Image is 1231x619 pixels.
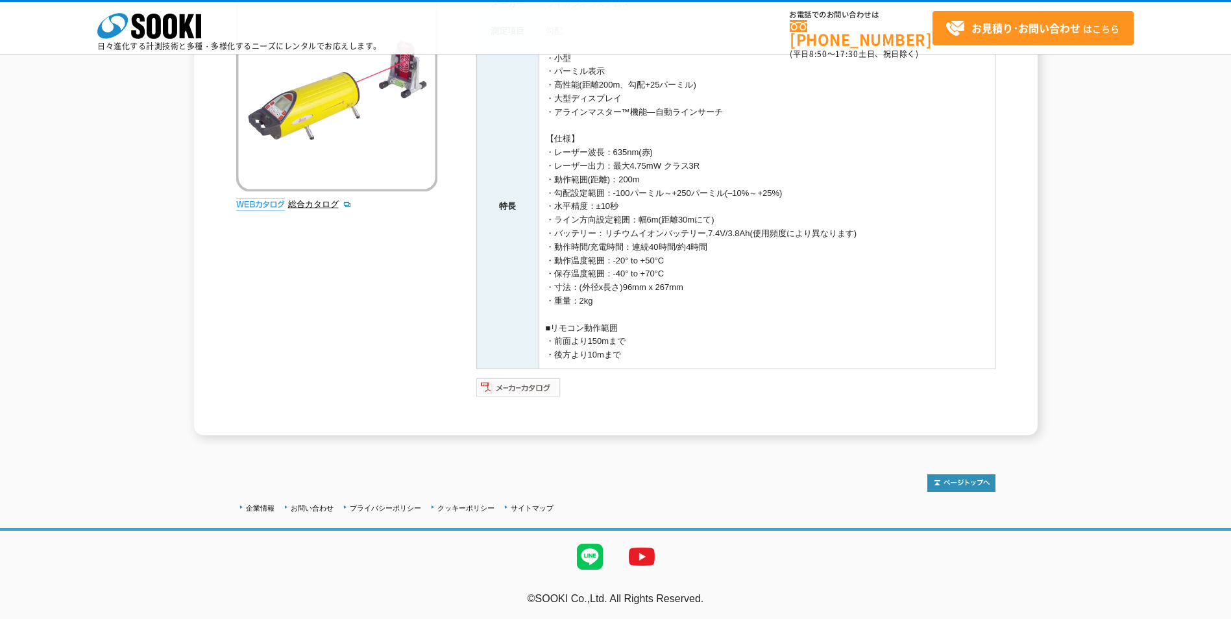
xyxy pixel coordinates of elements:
[511,504,554,512] a: サイトマップ
[835,48,859,60] span: 17:30
[476,385,561,395] a: メーカーカタログ
[288,199,352,209] a: 総合カタログ
[97,42,382,50] p: 日々進化する計測技術と多種・多様化するニーズにレンタルでお応えします。
[971,20,1080,36] strong: お見積り･お問い合わせ
[350,504,421,512] a: プライバシーポリシー
[476,377,561,398] img: メーカーカタログ
[790,48,918,60] span: (平日 ～ 土日、祝日除く)
[564,531,616,583] img: LINE
[945,19,1119,38] span: はこちら
[539,45,995,369] td: ・小型 ・パーミル表示 ・高性能(距離200m、勾配+25パーミル) ・大型ディスプレイ ・アラインマスター™機能―自動ラインサーチ 【仕様】 ・レーザー波長：635nm(赤) ・レーザー出力：...
[437,504,494,512] a: クッキーポリシー
[809,48,827,60] span: 8:50
[932,11,1134,45] a: お見積り･お問い合わせはこちら
[476,45,539,369] th: 特長
[291,504,334,512] a: お問い合わせ
[927,474,995,492] img: トップページへ
[246,504,274,512] a: 企業情報
[790,20,932,47] a: [PHONE_NUMBER]
[1181,607,1231,618] a: テストMail
[236,198,285,211] img: webカタログ
[616,531,668,583] img: YouTube
[790,11,932,19] span: お電話でのお問い合わせは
